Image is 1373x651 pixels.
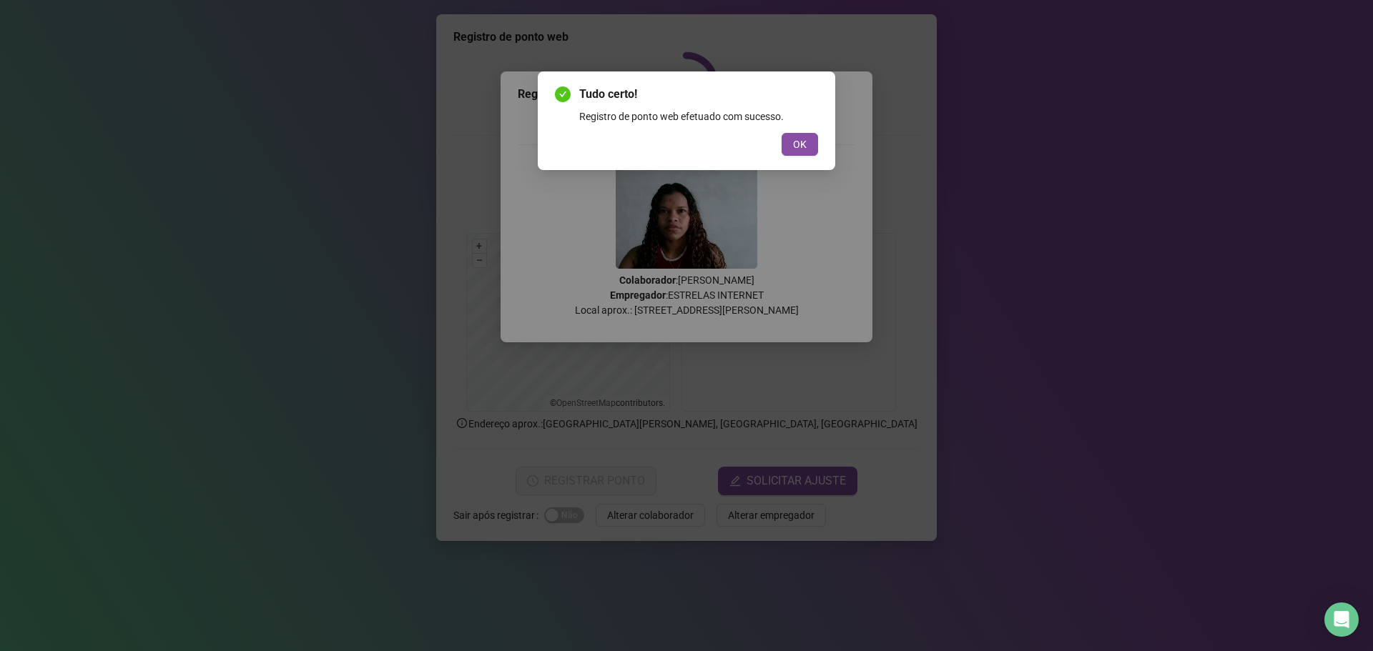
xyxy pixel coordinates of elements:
span: Tudo certo! [579,86,818,103]
button: OK [782,133,818,156]
span: check-circle [555,86,571,102]
div: Open Intercom Messenger [1324,602,1359,637]
div: Registro de ponto web efetuado com sucesso. [579,109,818,124]
span: OK [793,136,807,152]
